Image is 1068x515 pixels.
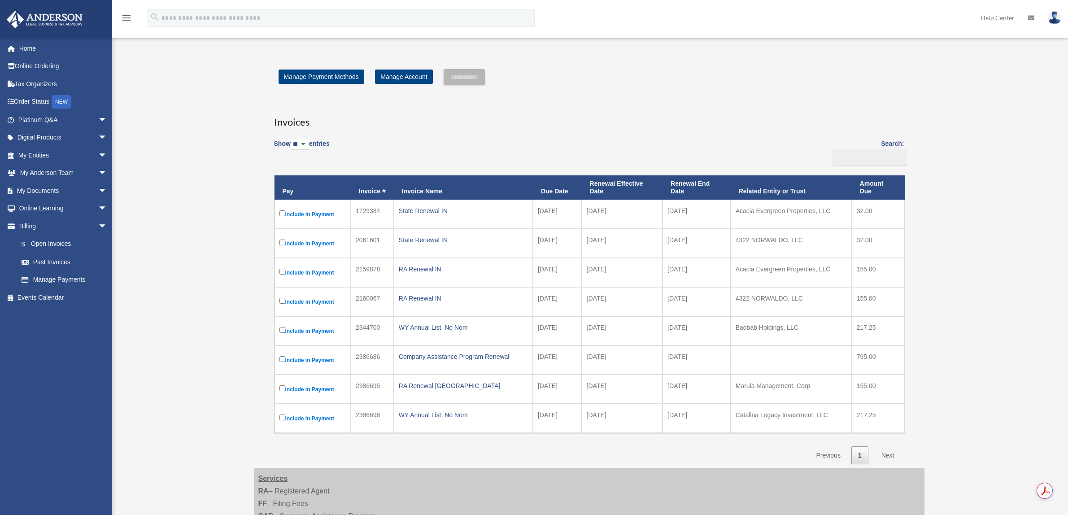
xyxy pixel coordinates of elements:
a: Next [875,446,901,465]
a: Order StatusNEW [6,93,121,111]
a: My Documentsarrow_drop_down [6,182,121,200]
input: Include in Payment [279,356,285,362]
td: 155.00 [852,258,905,287]
td: 1729384 [351,200,394,229]
td: [DATE] [582,287,663,316]
td: 217.25 [852,316,905,345]
th: Amount Due: activate to sort column ascending [852,175,905,200]
td: 4322 NORWALDO, LLC [731,287,852,316]
td: 2386696 [351,404,394,433]
td: [DATE] [533,287,582,316]
td: [DATE] [663,258,731,287]
input: Include in Payment [279,210,285,216]
td: [DATE] [533,316,582,345]
td: [DATE] [582,229,663,258]
a: Home [6,39,121,57]
label: Include in Payment [279,296,346,307]
td: 2160067 [351,287,394,316]
input: Include in Payment [279,327,285,333]
label: Include in Payment [279,384,346,395]
td: [DATE] [533,375,582,404]
td: Acacia Evergreen Properties, LLC [731,258,852,287]
label: Include in Payment [279,209,346,220]
td: Catalina Legacy Investment, LLC [731,404,852,433]
th: Renewal End Date: activate to sort column ascending [663,175,731,200]
input: Search: [833,149,907,166]
td: [DATE] [663,229,731,258]
div: RA Renewal [GEOGRAPHIC_DATA] [399,380,528,392]
td: 795.00 [852,345,905,375]
div: Company Assistance Program Renewal [399,350,528,363]
td: [DATE] [533,200,582,229]
th: Related Entity or Trust: activate to sort column ascending [731,175,852,200]
td: 217.25 [852,404,905,433]
i: search [150,12,160,22]
strong: FF [258,500,267,507]
td: [DATE] [533,345,582,375]
a: 1 [851,446,868,465]
a: Manage Payments [13,271,116,289]
span: arrow_drop_down [98,164,116,183]
td: [DATE] [663,404,731,433]
td: [DATE] [533,258,582,287]
td: 2386695 [351,375,394,404]
div: State Renewal IN [399,205,528,217]
a: Digital Productsarrow_drop_down [6,129,121,147]
input: Include in Payment [279,298,285,304]
td: 2061601 [351,229,394,258]
label: Include in Payment [279,267,346,278]
img: User Pic [1048,11,1061,24]
td: [DATE] [663,375,731,404]
td: 32.00 [852,229,905,258]
span: arrow_drop_down [98,129,116,147]
td: Baobab Holdings, LLC [731,316,852,345]
input: Include in Payment [279,415,285,420]
td: [DATE] [663,287,731,316]
a: My Entitiesarrow_drop_down [6,146,121,164]
a: menu [121,16,132,23]
span: $ [26,239,31,250]
select: Showentries [291,140,309,150]
label: Search: [829,138,904,166]
td: [DATE] [582,258,663,287]
label: Show entries [274,138,330,159]
td: 2386686 [351,345,394,375]
td: [DATE] [582,316,663,345]
div: WY Annual List, No Nom [399,409,528,421]
td: Marula Management, Corp [731,375,852,404]
span: arrow_drop_down [98,111,116,129]
a: Billingarrow_drop_down [6,217,116,235]
div: RA Renewal IN [399,263,528,275]
span: arrow_drop_down [98,182,116,200]
td: [DATE] [582,404,663,433]
a: Manage Payment Methods [279,70,364,84]
td: Acacia Evergreen Properties, LLC [731,200,852,229]
th: Due Date: activate to sort column ascending [533,175,582,200]
a: Online Learningarrow_drop_down [6,200,121,218]
td: 2344700 [351,316,394,345]
img: Anderson Advisors Platinum Portal [4,11,85,28]
a: $Open Invoices [13,235,112,253]
td: [DATE] [663,345,731,375]
th: Renewal Effective Date: activate to sort column ascending [582,175,663,200]
th: Invoice Name: activate to sort column ascending [394,175,533,200]
a: Manage Account [375,70,432,84]
span: arrow_drop_down [98,146,116,165]
th: Invoice #: activate to sort column ascending [351,175,394,200]
td: 32.00 [852,200,905,229]
input: Include in Payment [279,385,285,391]
label: Include in Payment [279,413,346,424]
td: [DATE] [582,375,663,404]
td: 2159878 [351,258,394,287]
a: Tax Organizers [6,75,121,93]
td: [DATE] [582,345,663,375]
strong: RA [258,487,269,495]
td: 4322 NORWALDO, LLC [731,229,852,258]
a: Past Invoices [13,253,116,271]
a: My Anderson Teamarrow_drop_down [6,164,121,182]
th: Pay: activate to sort column descending [275,175,351,200]
a: Previous [809,446,847,465]
i: menu [121,13,132,23]
label: Include in Payment [279,238,346,249]
td: [DATE] [582,200,663,229]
